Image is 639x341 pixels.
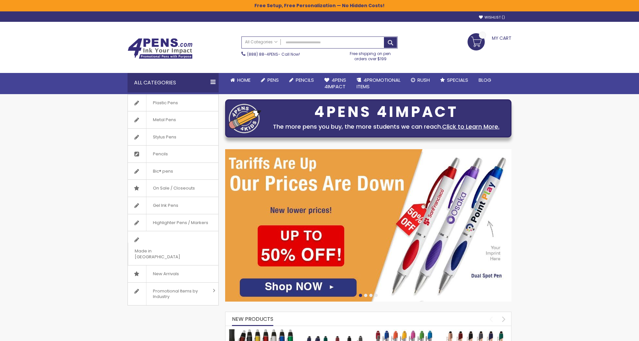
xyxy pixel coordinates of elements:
[256,73,284,87] a: Pens
[296,77,314,83] span: Pencils
[128,111,218,128] a: Metal Pens
[485,313,497,325] div: prev
[128,265,218,282] a: New Arrivals
[473,73,496,87] a: Blog
[242,37,281,48] a: All Categories
[300,329,365,334] a: Custom Soft Touch Metal Pen - Stylus Top
[128,94,218,111] a: Plastic Pens
[128,129,218,146] a: Stylus Pens
[146,163,180,180] span: Bic® pens
[479,15,505,20] a: Wishlist
[128,283,218,305] a: Promotional Items by Industry
[146,283,211,305] span: Promotional Items by Industry
[435,73,473,87] a: Specials
[247,51,300,57] span: - Call Now!
[128,38,193,59] img: 4Pens Custom Pens and Promotional Products
[128,146,218,163] a: Pencils
[406,73,435,87] a: Rush
[232,315,273,323] span: New Products
[417,77,430,83] span: Rush
[267,77,279,83] span: Pens
[343,49,398,62] div: Free shipping on pen orders over $199
[128,214,218,231] a: Highlighter Pens / Markers
[146,129,183,146] span: Stylus Pens
[265,122,508,131] div: The more pens you buy, the more students we can reach.
[146,197,185,214] span: Gel Ink Pens
[146,180,201,197] span: On Sale / Closeouts
[372,329,437,334] a: Ellipse Softy Brights with Stylus Pen - Laser
[237,77,251,83] span: Home
[247,51,278,57] a: (888) 88-4PENS
[443,329,508,334] a: Ellipse Softy Rose Gold Classic with Stylus Pen - Silver Laser
[498,313,510,325] div: next
[447,77,468,83] span: Specials
[128,231,218,265] a: Made in [GEOGRAPHIC_DATA]
[146,214,215,231] span: Highlighter Pens / Markers
[146,146,174,163] span: Pencils
[245,39,278,45] span: All Categories
[128,163,218,180] a: Bic® pens
[265,105,508,119] div: 4PENS 4IMPACT
[128,180,218,197] a: On Sale / Closeouts
[229,104,261,133] img: four_pen_logo.png
[357,77,401,90] span: 4PROMOTIONAL ITEMS
[479,77,491,83] span: Blog
[146,265,185,282] span: New Arrivals
[146,94,184,111] span: Plastic Pens
[351,73,406,94] a: 4PROMOTIONALITEMS
[319,73,351,94] a: 4Pens4impact
[442,122,499,131] a: Click to Learn More.
[146,111,183,128] span: Metal Pens
[225,149,511,302] img: /cheap-promotional-products.html
[128,73,219,92] div: All Categories
[128,243,202,265] span: Made in [GEOGRAPHIC_DATA]
[229,329,294,334] a: The Barton Custom Pens Special Offer
[225,73,256,87] a: Home
[324,77,346,90] span: 4Pens 4impact
[284,73,319,87] a: Pencils
[128,197,218,214] a: Gel Ink Pens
